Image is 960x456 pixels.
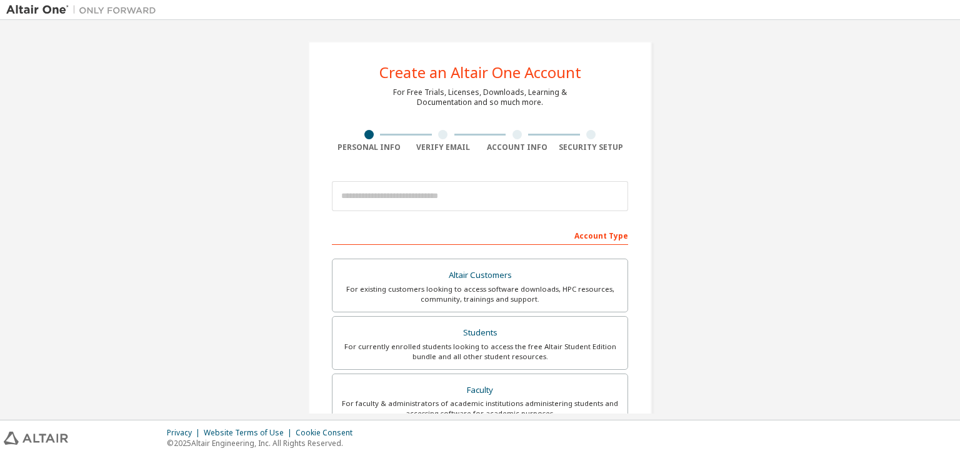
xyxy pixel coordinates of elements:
[340,267,620,284] div: Altair Customers
[340,382,620,399] div: Faculty
[4,432,68,445] img: altair_logo.svg
[340,342,620,362] div: For currently enrolled students looking to access the free Altair Student Edition bundle and all ...
[393,87,567,107] div: For Free Trials, Licenses, Downloads, Learning & Documentation and so much more.
[480,142,554,152] div: Account Info
[340,284,620,304] div: For existing customers looking to access software downloads, HPC resources, community, trainings ...
[332,225,628,245] div: Account Type
[379,65,581,80] div: Create an Altair One Account
[167,428,204,438] div: Privacy
[406,142,481,152] div: Verify Email
[204,428,296,438] div: Website Terms of Use
[554,142,629,152] div: Security Setup
[340,399,620,419] div: For faculty & administrators of academic institutions administering students and accessing softwa...
[340,324,620,342] div: Students
[167,438,360,449] p: © 2025 Altair Engineering, Inc. All Rights Reserved.
[6,4,162,16] img: Altair One
[296,428,360,438] div: Cookie Consent
[332,142,406,152] div: Personal Info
